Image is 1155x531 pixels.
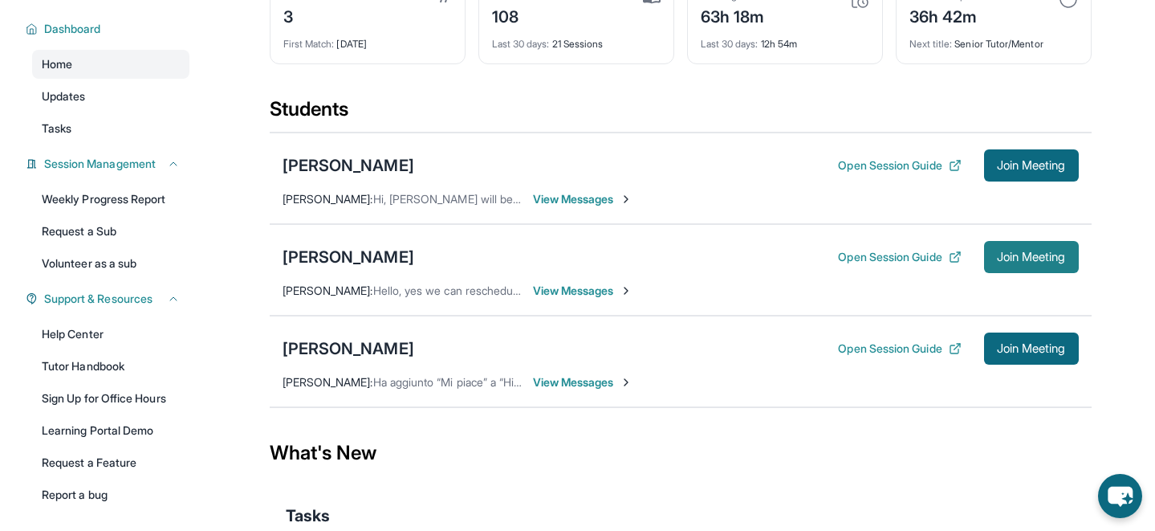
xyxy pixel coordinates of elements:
a: Report a bug [32,480,189,509]
span: [PERSON_NAME] : [283,192,373,206]
button: Open Session Guide [838,157,961,174]
img: Chevron-Right [620,376,632,389]
button: Open Session Guide [838,341,961,357]
div: Senior Tutor/Mentor [909,28,1078,51]
button: Dashboard [38,21,180,37]
div: [DATE] [283,28,452,51]
span: Hello, yes we can reschedule for [DATE] at the same time. Thank you [373,284,725,297]
div: 12h 54m [701,28,869,51]
span: Next title : [909,38,953,50]
div: What's New [270,418,1092,488]
span: View Messages [533,191,633,207]
span: Join Meeting [997,161,1066,170]
div: 108 [492,2,532,28]
button: Join Meeting [984,333,1079,365]
button: Open Session Guide [838,249,961,265]
img: Chevron-Right [620,193,632,206]
span: Join Meeting [997,252,1066,262]
a: Weekly Progress Report [32,185,189,214]
a: Volunteer as a sub [32,249,189,278]
span: Join Meeting [997,344,1066,353]
a: Tasks [32,114,189,143]
span: View Messages [533,283,633,299]
span: Tasks [286,504,330,527]
a: Home [32,50,189,79]
div: [PERSON_NAME] [283,154,414,177]
button: chat-button [1098,474,1142,518]
button: Join Meeting [984,149,1079,182]
span: Hi, [PERSON_NAME] will be 5 minutes late [DATE]. Sorry for that [373,192,698,206]
button: Support & Resources [38,291,180,307]
span: Updates [42,88,86,104]
span: View Messages [533,374,633,390]
button: Join Meeting [984,241,1079,273]
a: Sign Up for Office Hours [32,384,189,413]
span: Home [42,56,72,72]
div: 36h 42m [909,2,1006,28]
a: Learning Portal Demo [32,416,189,445]
button: Session Management [38,156,180,172]
div: 63h 18m [701,2,765,28]
span: Last 30 days : [492,38,550,50]
span: Last 30 days : [701,38,758,50]
span: First Match : [283,38,335,50]
span: Dashboard [44,21,101,37]
span: [PERSON_NAME] : [283,284,373,297]
div: Students [270,96,1092,132]
div: [PERSON_NAME] [283,337,414,360]
div: [PERSON_NAME] [283,246,414,268]
span: Support & Resources [44,291,153,307]
span: Session Management [44,156,156,172]
a: Help Center [32,320,189,349]
a: Request a Sub [32,217,189,246]
a: Updates [32,82,189,111]
span: [PERSON_NAME] : [283,375,373,389]
div: 21 Sessions [492,28,661,51]
img: Chevron-Right [620,284,632,297]
span: Tasks [42,120,71,137]
div: 3 [283,2,360,28]
span: Ha aggiunto “Mi piace” a “Hi [PERSON_NAME] just a [PERSON_NAME] is working at a first grade mid y... [373,375,937,389]
a: Request a Feature [32,448,189,477]
a: Tutor Handbook [32,352,189,381]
